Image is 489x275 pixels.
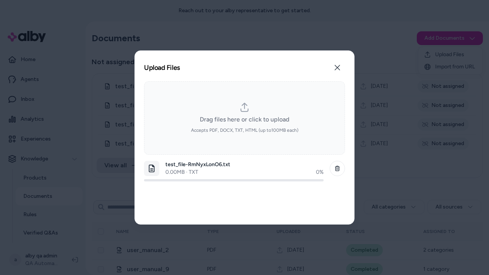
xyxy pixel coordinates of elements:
[144,158,345,184] li: dropzone-file-list-item
[316,168,324,176] div: 0 %
[191,127,298,133] span: Accepts PDF, DOCX, TXT, HTML (up to 100 MB each)
[144,81,345,155] div: dropzone
[165,161,324,168] p: test_file-RmNyxLonO6.txt
[144,64,180,71] h2: Upload Files
[165,168,198,176] p: 0.00 MB · TXT
[144,158,345,215] ol: dropzone-file-list
[200,115,289,124] span: Drag files here or click to upload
